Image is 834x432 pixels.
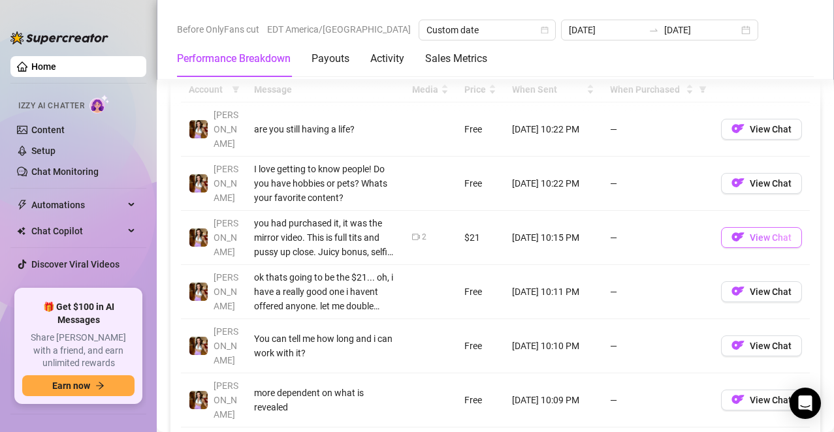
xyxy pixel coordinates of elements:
[189,174,208,193] img: Elena
[750,124,792,134] span: View Chat
[721,181,802,191] a: OFView Chat
[664,23,739,37] input: End date
[31,146,56,156] a: Setup
[750,395,792,405] span: View Chat
[17,226,25,236] img: Chat Copilot
[721,397,802,408] a: OFView Chat
[312,51,349,67] div: Payouts
[721,289,802,300] a: OFView Chat
[602,157,713,211] td: —
[52,380,90,391] span: Earn now
[457,77,504,102] th: Price
[17,200,27,210] span: thunderbolt
[89,95,110,114] img: AI Chatter
[177,51,291,67] div: Performance Breakdown
[31,125,65,135] a: Content
[602,373,713,427] td: —
[721,127,802,137] a: OFView Chat
[602,319,713,373] td: —
[425,51,487,67] div: Sales Metrics
[214,110,238,149] span: [PERSON_NAME]
[189,82,227,97] span: Account
[699,85,707,93] span: filter
[422,231,426,243] div: 2
[22,332,135,370] span: Share [PERSON_NAME] with a friend, and earn unlimited rewards
[267,20,411,39] span: EDT America/[GEOGRAPHIC_DATA]
[541,26,549,34] span: calendar
[504,77,602,102] th: When Sent
[254,216,396,259] div: you had purchased it, it was the mirror video. This is full tits and pussy up close. Juicy bonus,...
[457,211,504,265] td: $21
[731,393,745,406] img: OF
[254,386,396,414] div: more dependent on what is revealed
[731,285,745,298] img: OF
[31,166,99,177] a: Chat Monitoring
[22,301,135,326] span: 🎁 Get $100 in AI Messages
[602,77,713,102] th: When Purchased
[610,82,683,97] span: When Purchased
[31,194,124,215] span: Automations
[254,122,396,136] div: are you still having a life?
[189,391,208,409] img: Elena
[721,343,802,354] a: OFView Chat
[189,120,208,138] img: Elena
[457,157,504,211] td: Free
[504,319,602,373] td: [DATE] 10:10 PM
[95,381,104,390] span: arrow-right
[189,283,208,301] img: Elena
[214,272,238,311] span: [PERSON_NAME]
[214,218,238,257] span: [PERSON_NAME]
[254,162,396,205] div: I love getting to know people! Do you have hobbies or pets? Whats your favorite content?
[504,265,602,319] td: [DATE] 10:11 PM
[229,80,242,99] span: filter
[412,82,438,97] span: Media
[649,25,659,35] span: to
[189,337,208,355] img: Elena
[649,25,659,35] span: swap-right
[31,61,56,72] a: Home
[721,335,802,356] button: OFView Chat
[426,20,548,40] span: Custom date
[10,31,108,44] img: logo-BBDzfeDw.svg
[750,341,792,351] span: View Chat
[254,332,396,360] div: You can tell me how long and i can work with it?
[457,102,504,157] td: Free
[731,230,745,243] img: OF
[731,339,745,352] img: OF
[512,82,584,97] span: When Sent
[750,232,792,243] span: View Chat
[18,100,84,112] span: Izzy AI Chatter
[790,388,821,419] div: Open Intercom Messenger
[404,77,457,102] th: Media
[31,259,120,270] a: Discover Viral Videos
[22,375,135,396] button: Earn nowarrow-right
[370,51,404,67] div: Activity
[602,211,713,265] td: —
[721,227,802,248] button: OFView Chat
[731,122,745,135] img: OF
[232,85,240,93] span: filter
[214,164,238,203] span: [PERSON_NAME]
[177,20,259,39] span: Before OnlyFans cut
[731,176,745,189] img: OF
[504,211,602,265] td: [DATE] 10:15 PM
[254,270,396,313] div: ok thats going to be the $21... oh, i have a really good one i havent offered anyone. let me doub...
[750,178,792,189] span: View Chat
[214,326,238,365] span: [PERSON_NAME]
[721,235,802,245] a: OFView Chat
[569,23,643,37] input: Start date
[721,119,802,140] button: OFView Chat
[246,77,404,102] th: Message
[504,373,602,427] td: [DATE] 10:09 PM
[602,265,713,319] td: —
[504,102,602,157] td: [DATE] 10:22 PM
[457,373,504,427] td: Free
[721,390,802,410] button: OFView Chat
[504,157,602,211] td: [DATE] 10:22 PM
[457,265,504,319] td: Free
[457,319,504,373] td: Free
[750,286,792,297] span: View Chat
[721,281,802,302] button: OFView Chat
[464,82,486,97] span: Price
[721,173,802,194] button: OFView Chat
